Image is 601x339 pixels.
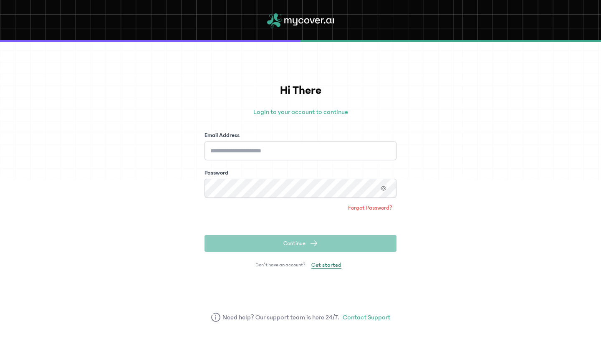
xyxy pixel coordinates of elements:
[343,312,390,322] a: Contact Support
[307,258,346,272] a: Get started
[283,239,306,248] span: Continue
[205,107,396,117] p: Login to your account to continue
[344,201,396,215] a: Forgot Password?
[311,261,341,269] span: Get started
[205,131,240,139] label: Email Address
[222,312,340,322] span: Need help? Our support team is here 24/7.
[348,204,392,212] span: Forgot Password?
[255,262,306,268] span: Don’t have an account?
[205,235,396,252] button: Continue
[205,169,228,177] label: Password
[205,82,396,99] h1: Hi There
